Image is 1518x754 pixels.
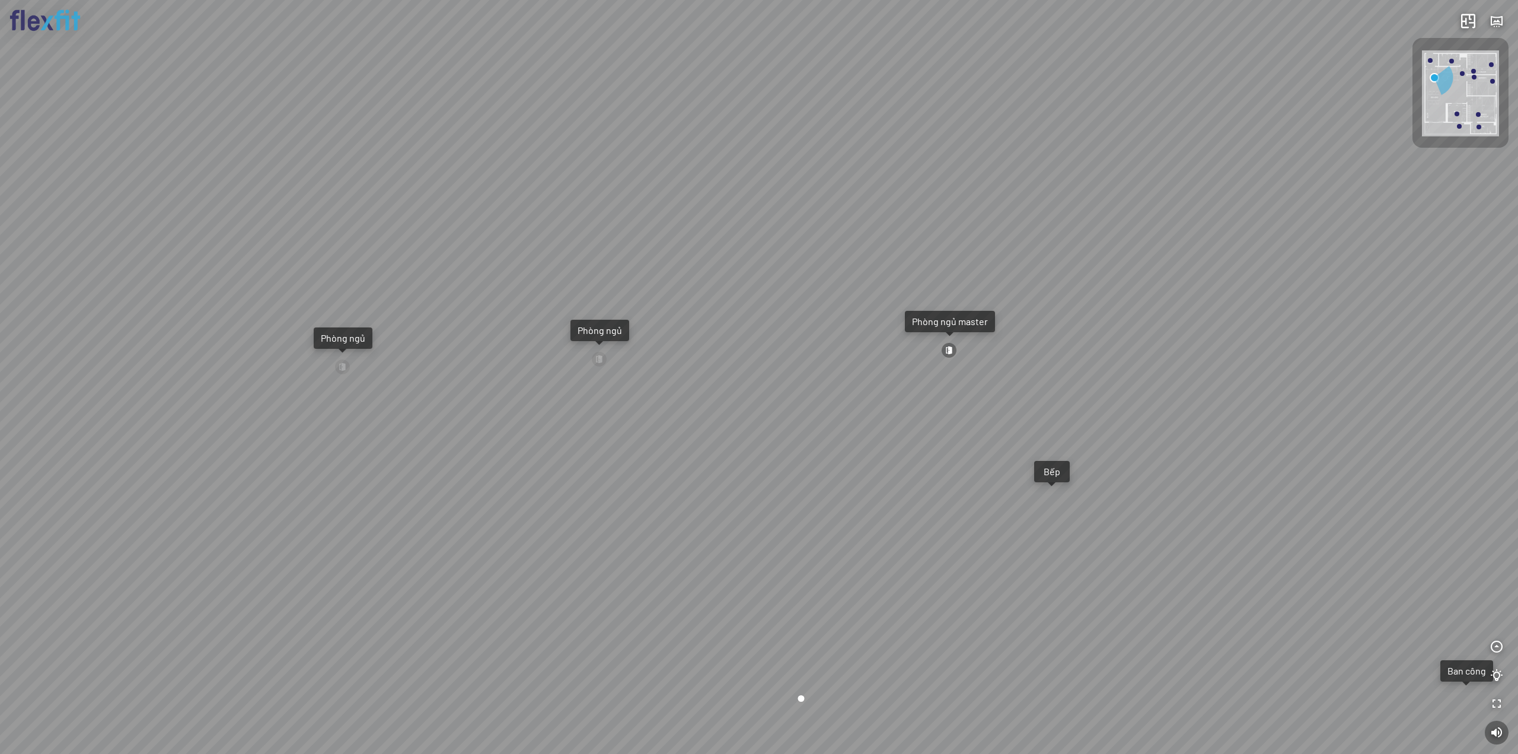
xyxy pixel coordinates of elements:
[912,316,988,327] div: Phòng ngủ master
[1422,50,1499,136] img: Flexfit_Apt1_M__JKL4XAWR2ATG.png
[321,332,365,344] div: Phòng ngủ
[578,324,622,336] div: Phòng ngủ
[1041,466,1063,478] div: Bếp
[9,9,81,31] img: logo
[1447,665,1486,677] div: Ban công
